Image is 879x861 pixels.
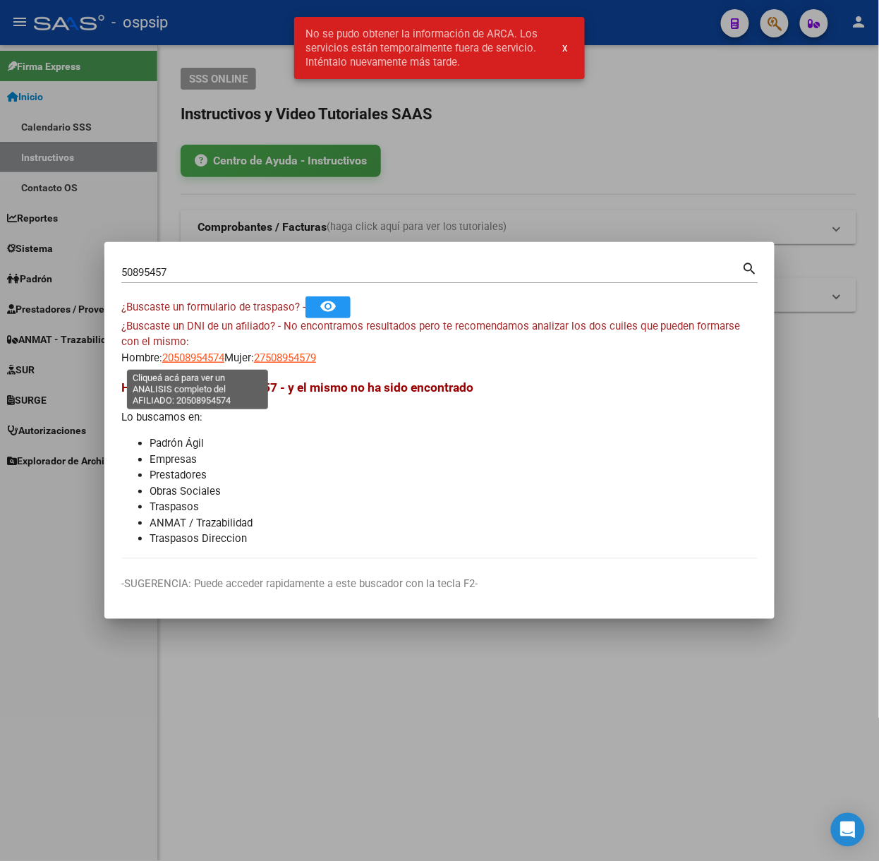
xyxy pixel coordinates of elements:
[150,452,758,468] li: Empresas
[320,298,337,315] mat-icon: remove_red_eye
[121,576,758,592] p: -SUGERENCIA: Puede acceder rapidamente a este buscador con la tecla F2-
[742,259,758,276] mat-icon: search
[305,27,545,69] span: No se pudo obtener la información de ARCA. Los servicios están temporalmente fuera de servicio. I...
[121,320,741,349] span: ¿Buscaste un DNI de un afiliado? - No encontramos resultados pero te recomendamos analizar los do...
[150,499,758,515] li: Traspasos
[150,435,758,452] li: Padrón Ágil
[831,813,865,847] div: Open Intercom Messenger
[162,351,224,364] span: 20508954574
[121,380,473,395] span: Hemos buscado - 50895457 - y el mismo no ha sido encontrado
[552,35,579,61] button: x
[150,531,758,547] li: Traspasos Direccion
[563,42,568,54] span: x
[254,351,316,364] span: 27508954579
[121,318,758,366] div: Hombre: Mujer:
[150,515,758,531] li: ANMAT / Trazabilidad
[150,483,758,500] li: Obras Sociales
[150,467,758,483] li: Prestadores
[121,301,305,313] span: ¿Buscaste un formulario de traspaso? -
[121,378,758,547] div: Lo buscamos en:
